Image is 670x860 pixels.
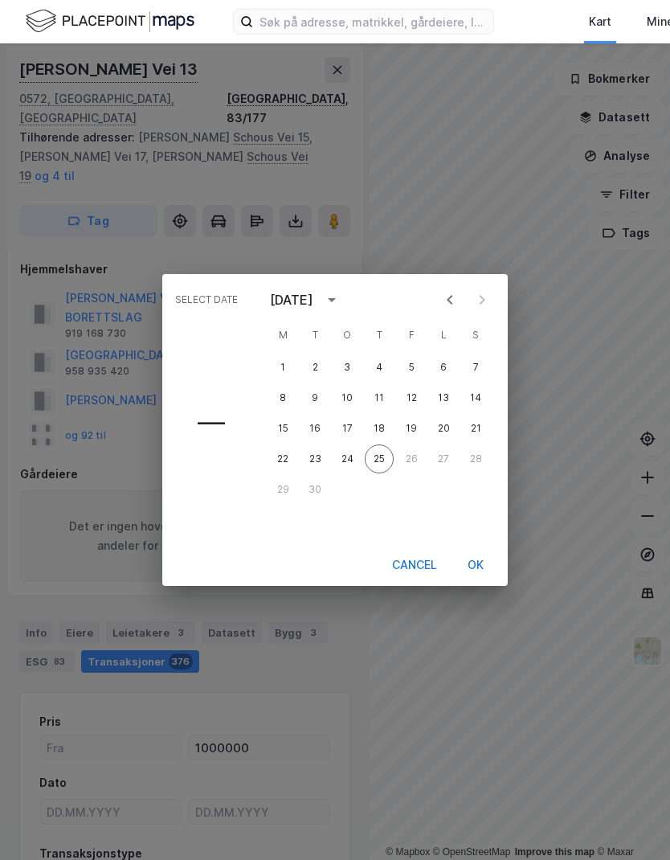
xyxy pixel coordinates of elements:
span: onsdag [333,319,362,351]
button: OK [450,551,501,580]
button: 21 [461,414,490,443]
span: tirsdag [300,319,329,351]
button: 24 [333,444,362,473]
span: lørdag [429,319,458,351]
button: 1 [268,353,297,382]
img: logo.f888ab2527a4732fd821a326f86c7f29.svg [26,7,194,35]
button: 23 [300,444,329,473]
span: mandag [268,319,297,351]
button: 13 [429,383,458,412]
button: 7 [461,353,490,382]
button: 3 [333,353,362,382]
button: 17 [333,414,362,443]
div: [DATE] [270,290,313,309]
button: 6 [429,353,458,382]
span: fredag [397,319,426,351]
button: 9 [300,383,329,412]
button: 10 [333,383,362,412]
input: Søk på adresse, matrikkel, gårdeiere, leietakere eller personer [253,10,493,34]
button: 8 [268,383,297,412]
button: 4 [365,353,394,382]
button: Cancel [386,551,443,580]
button: 14 [461,383,490,412]
button: 2 [300,353,329,382]
span: torsdag [365,319,394,351]
button: 19 [397,414,426,443]
button: 16 [300,414,329,443]
button: 25 [365,444,394,473]
button: 12 [397,383,426,412]
button: 22 [268,444,297,473]
span: Select date [175,287,238,313]
button: Previous month [434,284,466,316]
button: 18 [365,414,394,443]
span: søndag [461,319,490,351]
h4: –– [198,405,225,439]
button: 20 [429,414,458,443]
button: 11 [365,383,394,412]
iframe: Chat Widget [590,783,670,860]
div: Kontrollprogram for chat [590,783,670,860]
button: 5 [397,353,426,382]
div: Kart [589,12,611,31]
button: calendar view is open, switch to year view [318,286,345,313]
button: 15 [268,414,297,443]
